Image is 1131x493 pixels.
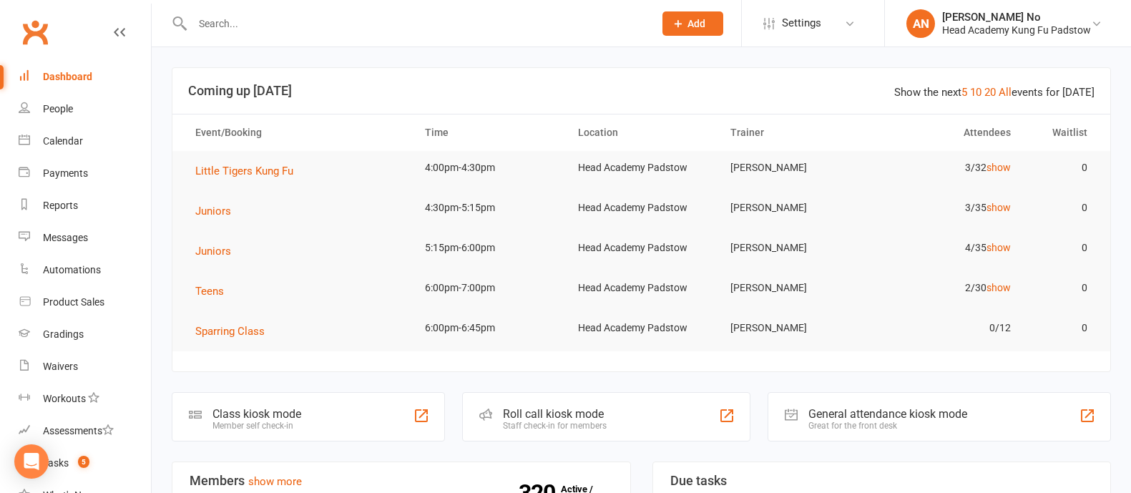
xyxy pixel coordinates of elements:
th: Time [412,114,565,151]
div: Workouts [43,393,86,404]
td: 0 [1024,151,1100,185]
a: Reports [19,190,151,222]
div: Open Intercom Messenger [14,444,49,479]
a: Assessments [19,415,151,447]
td: [PERSON_NAME] [718,311,871,345]
td: Head Academy Padstow [565,151,718,185]
td: 3/32 [871,151,1024,185]
div: Payments [43,167,88,179]
td: [PERSON_NAME] [718,191,871,225]
td: 5:15pm-6:00pm [412,231,565,265]
td: 0 [1024,191,1100,225]
div: Great for the front desk [808,421,967,431]
td: 2/30 [871,271,1024,305]
div: General attendance kiosk mode [808,407,967,421]
td: 0 [1024,271,1100,305]
a: Dashboard [19,61,151,93]
div: Dashboard [43,71,92,82]
a: Workouts [19,383,151,415]
th: Waitlist [1024,114,1100,151]
td: Head Academy Padstow [565,271,718,305]
td: Head Academy Padstow [565,311,718,345]
th: Event/Booking [182,114,412,151]
td: 4:30pm-5:15pm [412,191,565,225]
td: [PERSON_NAME] [718,151,871,185]
a: Calendar [19,125,151,157]
div: [PERSON_NAME] No [942,11,1091,24]
td: 4:00pm-4:30pm [412,151,565,185]
span: Juniors [195,245,231,258]
button: Add [662,11,723,36]
a: show more [248,475,302,488]
td: 0 [1024,311,1100,345]
button: Sparring Class [195,323,275,340]
div: Messages [43,232,88,243]
td: Head Academy Padstow [565,231,718,265]
td: 0/12 [871,311,1024,345]
a: Payments [19,157,151,190]
div: Tasks [43,457,69,469]
span: Little Tigers Kung Fu [195,165,293,177]
div: Show the next events for [DATE] [894,84,1095,101]
a: show [986,242,1011,253]
a: show [986,162,1011,173]
a: Clubworx [17,14,53,50]
div: Calendar [43,135,83,147]
div: Waivers [43,361,78,372]
div: AN [906,9,935,38]
button: Little Tigers Kung Fu [195,162,303,180]
td: [PERSON_NAME] [718,271,871,305]
a: Waivers [19,351,151,383]
h3: Due tasks [670,474,1094,488]
th: Location [565,114,718,151]
div: Reports [43,200,78,211]
div: Gradings [43,328,84,340]
td: [PERSON_NAME] [718,231,871,265]
span: Settings [782,7,821,39]
a: show [986,282,1011,293]
div: Product Sales [43,296,104,308]
a: Messages [19,222,151,254]
div: Assessments [43,425,114,436]
td: 4/35 [871,231,1024,265]
td: 6:00pm-7:00pm [412,271,565,305]
div: People [43,103,73,114]
a: Product Sales [19,286,151,318]
button: Teens [195,283,234,300]
span: Sparring Class [195,325,265,338]
td: 0 [1024,231,1100,265]
div: Staff check-in for members [503,421,607,431]
div: Head Academy Kung Fu Padstow [942,24,1091,36]
a: 5 [961,86,967,99]
div: Automations [43,264,101,275]
h3: Coming up [DATE] [188,84,1095,98]
a: 10 [970,86,981,99]
td: Head Academy Padstow [565,191,718,225]
a: All [999,86,1012,99]
div: Roll call kiosk mode [503,407,607,421]
span: Add [687,18,705,29]
button: Juniors [195,202,241,220]
a: Tasks 5 [19,447,151,479]
h3: Members [190,474,613,488]
button: Juniors [195,243,241,260]
div: Member self check-in [212,421,301,431]
th: Trainer [718,114,871,151]
input: Search... [188,14,644,34]
a: Automations [19,254,151,286]
td: 3/35 [871,191,1024,225]
a: People [19,93,151,125]
td: 6:00pm-6:45pm [412,311,565,345]
a: 20 [984,86,996,99]
th: Attendees [871,114,1024,151]
a: show [986,202,1011,213]
a: Gradings [19,318,151,351]
span: Teens [195,285,224,298]
span: Juniors [195,205,231,218]
div: Class kiosk mode [212,407,301,421]
span: 5 [78,456,89,468]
